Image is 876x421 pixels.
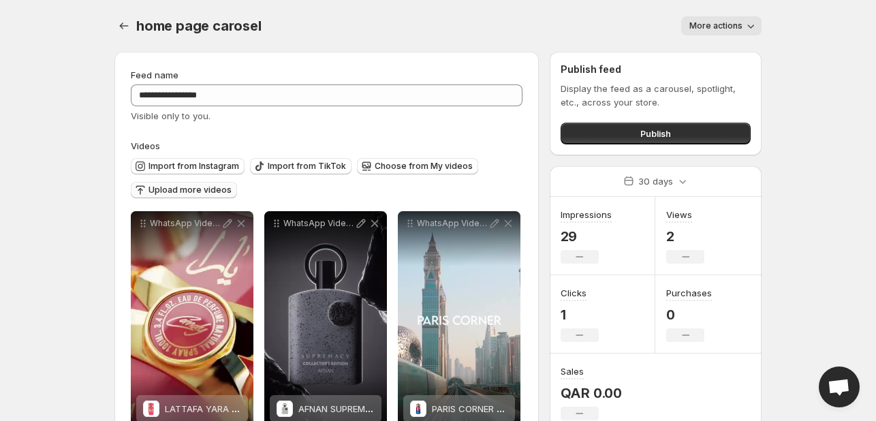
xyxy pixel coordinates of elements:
div: Open chat [819,367,860,407]
p: 2 [666,228,704,245]
span: Feed name [131,69,178,80]
p: 29 [561,228,612,245]
p: QAR 0.00 [561,385,622,401]
p: WhatsApp Video [DATE] at 180711_2bfbe2e8 [417,218,488,229]
span: PARIS CORNER KHAIR CONFECTION 100ML [432,403,612,414]
h2: Publish feed [561,63,751,76]
button: More actions [681,16,762,35]
button: Publish [561,123,751,144]
button: Import from Instagram [131,158,245,174]
span: Import from TikTok [268,161,346,172]
span: LATTAFA YARA CANDY 100 ML [165,403,296,414]
button: Choose from My videos [357,158,478,174]
span: Import from Instagram [148,161,239,172]
span: Upload more videos [148,185,232,196]
h3: Purchases [666,286,712,300]
button: Upload more videos [131,182,237,198]
h3: Sales [561,364,584,378]
p: WhatsApp Video [DATE] at 180725_11cefaa8 [283,218,354,229]
span: home page carosel [136,18,262,34]
span: Visible only to you. [131,110,210,121]
span: AFNAN SUPREMACY COLLECTORS EDITION 100ML [298,403,513,414]
p: 0 [666,307,712,323]
button: Settings [114,16,134,35]
span: Publish [640,127,671,140]
h3: Clicks [561,286,586,300]
p: WhatsApp Video [DATE] at 180645_53ff230c [150,218,221,229]
span: Choose from My videos [375,161,473,172]
h3: Impressions [561,208,612,221]
span: Videos [131,140,160,151]
span: More actions [689,20,742,31]
h3: Views [666,208,692,221]
button: Import from TikTok [250,158,351,174]
p: Display the feed as a carousel, spotlight, etc., across your store. [561,82,751,109]
p: 30 days [638,174,673,188]
p: 1 [561,307,599,323]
